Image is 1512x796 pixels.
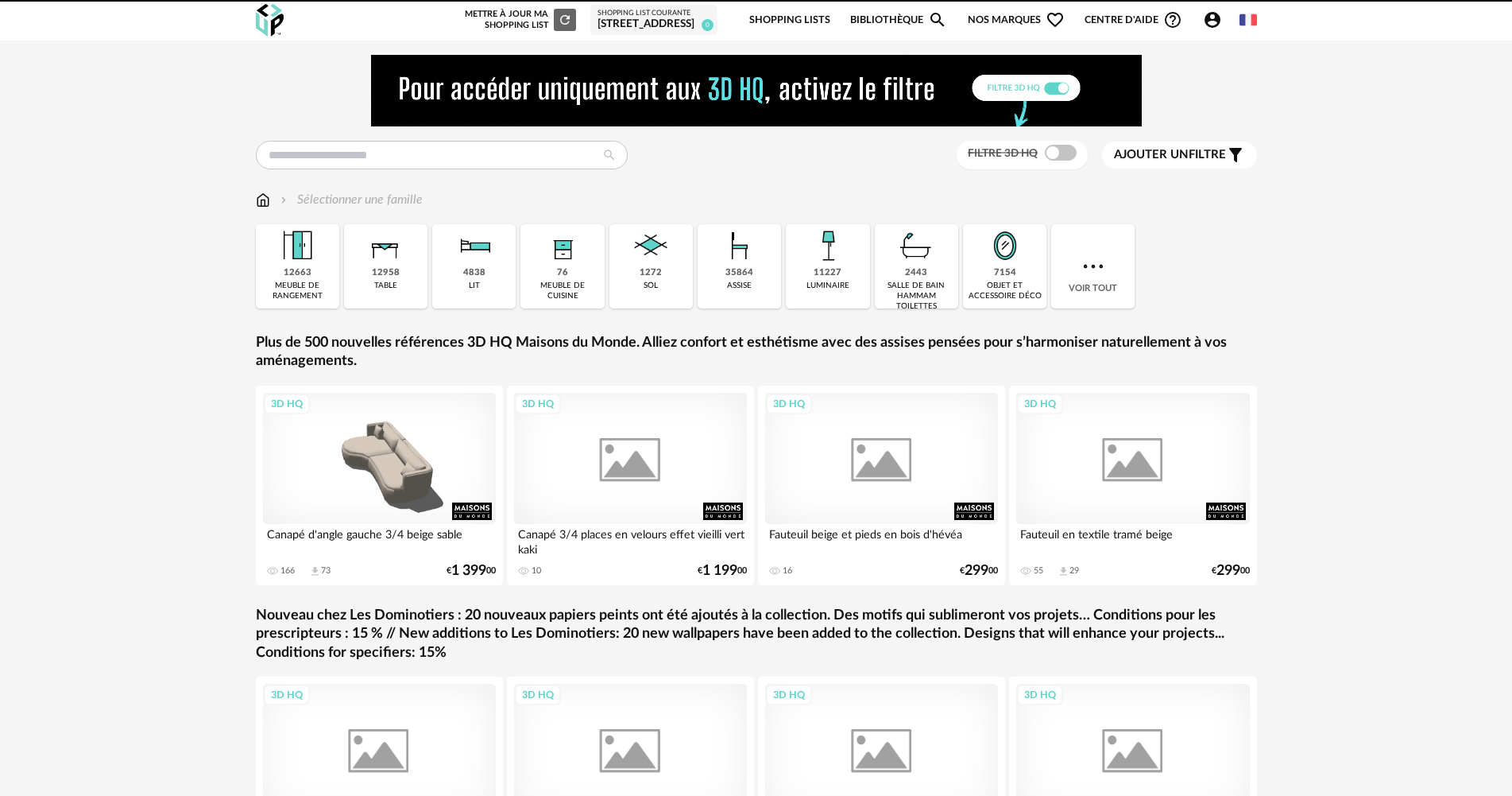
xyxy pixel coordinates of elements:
[965,565,988,577] span: 299
[264,394,310,414] div: 3D HQ
[749,2,830,39] a: Shopping Lists
[280,565,295,577] div: 166
[960,565,998,577] div: € 00
[994,267,1016,279] div: 7154
[850,2,947,39] a: BibliothèqueMagnify icon
[256,4,284,37] img: OXP
[447,565,496,577] div: € 00
[765,524,999,556] div: Fauteuil beige et pieds en bois d'hévéa
[558,15,572,24] span: Refresh icon
[1226,146,1245,165] span: Filter icon
[727,281,752,291] div: assise
[256,191,270,209] img: svg+xml;base64,PHN2ZyB3aWR0aD0iMTYiIGhlaWdodD0iMTciIHZpZXdCb3g9IjAgMCAxNiAxNyIgZmlsbD0ibm9uZSIgeG...
[1009,386,1257,585] a: 3D HQ Fauteuil en textile tramé beige 55 Download icon 29 €29900
[364,224,407,267] img: Table.png
[629,224,672,267] img: Sol.png
[766,394,812,414] div: 3D HQ
[507,386,755,585] a: 3D HQ Canapé 3/4 places en velours effet vieilli vert kaki 10 €1 19900
[557,267,568,279] div: 76
[371,55,1142,126] img: NEW%20NEW%20HQ%20NEW_V1.gif
[261,281,334,301] div: meuble de rangement
[277,191,423,209] div: Sélectionner une famille
[597,9,710,32] a: Shopping List courante [STREET_ADDRESS] 0
[640,267,662,279] div: 1272
[256,386,504,585] a: 3D HQ Canapé d'angle gauche 3/4 beige sable 166 Download icon 73 €1 39900
[968,281,1042,301] div: objet et accessoire déco
[702,19,713,31] span: 0
[725,267,753,279] div: 35864
[453,224,496,267] img: Literie.png
[905,267,927,279] div: 2443
[1046,10,1065,29] span: Heart Outline icon
[264,685,310,705] div: 3D HQ
[968,2,1065,39] span: Nos marques
[1239,11,1257,29] img: fr
[277,191,290,209] img: svg+xml;base64,PHN2ZyB3aWR0aD0iMTYiIGhlaWdodD0iMTYiIHZpZXdCb3g9IjAgMCAxNiAxNiIgZmlsbD0ibm9uZSIgeG...
[263,524,497,556] div: Canapé d'angle gauche 3/4 beige sable
[758,386,1006,585] a: 3D HQ Fauteuil beige et pieds en bois d'hévéa 16 €29900
[698,565,747,577] div: € 00
[1114,149,1189,161] span: Ajouter un
[895,224,938,267] img: Salle%20de%20bain.png
[462,9,576,31] div: Mettre à jour ma Shopping List
[284,267,311,279] div: 12663
[1203,10,1222,29] span: Account Circle icon
[256,607,1257,662] a: Nouveau chez Les Dominotiers : 20 nouveaux papiers peints ont été ajoutés à la collection. Des mo...
[1051,224,1135,309] div: Voir tout
[532,565,541,577] div: 10
[880,281,953,312] div: salle de bain hammam toilettes
[276,224,319,267] img: Meuble%20de%20rangement.png
[463,267,485,279] div: 4838
[968,148,1038,159] span: Filtre 3D HQ
[1079,252,1108,281] img: more.7b13dc1.svg
[1017,685,1063,705] div: 3D HQ
[806,281,849,291] div: luminaire
[928,10,947,29] span: Magnify icon
[374,281,397,291] div: table
[702,565,737,577] span: 1 199
[1114,147,1226,163] span: filtre
[766,685,812,705] div: 3D HQ
[644,281,658,291] div: sol
[814,267,841,279] div: 11227
[1016,524,1250,556] div: Fauteuil en textile tramé beige
[984,224,1027,267] img: Miroir.png
[515,394,561,414] div: 3D HQ
[1069,565,1079,577] div: 29
[256,334,1257,371] a: Plus de 500 nouvelles références 3D HQ Maisons du Monde. Alliez confort et esthétisme avec des as...
[309,565,321,577] span: Download icon
[515,685,561,705] div: 3D HQ
[1017,394,1063,414] div: 3D HQ
[1034,565,1043,577] div: 55
[597,9,710,18] div: Shopping List courante
[1058,565,1069,577] span: Download icon
[514,524,748,556] div: Canapé 3/4 places en velours effet vieilli vert kaki
[1203,10,1229,29] span: Account Circle icon
[783,565,792,577] div: 16
[1163,10,1182,29] span: Help Circle Outline icon
[1102,142,1257,169] button: Ajouter unfiltre Filter icon
[469,281,480,291] div: lit
[541,224,584,267] img: Rangement.png
[451,565,486,577] span: 1 399
[597,17,710,32] div: [STREET_ADDRESS]
[372,267,400,279] div: 12958
[1216,565,1240,577] span: 299
[321,565,331,577] div: 73
[1085,10,1182,29] span: Centre d'aideHelp Circle Outline icon
[525,281,599,301] div: meuble de cuisine
[1212,565,1250,577] div: € 00
[806,224,849,267] img: Luminaire.png
[718,224,761,267] img: Assise.png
